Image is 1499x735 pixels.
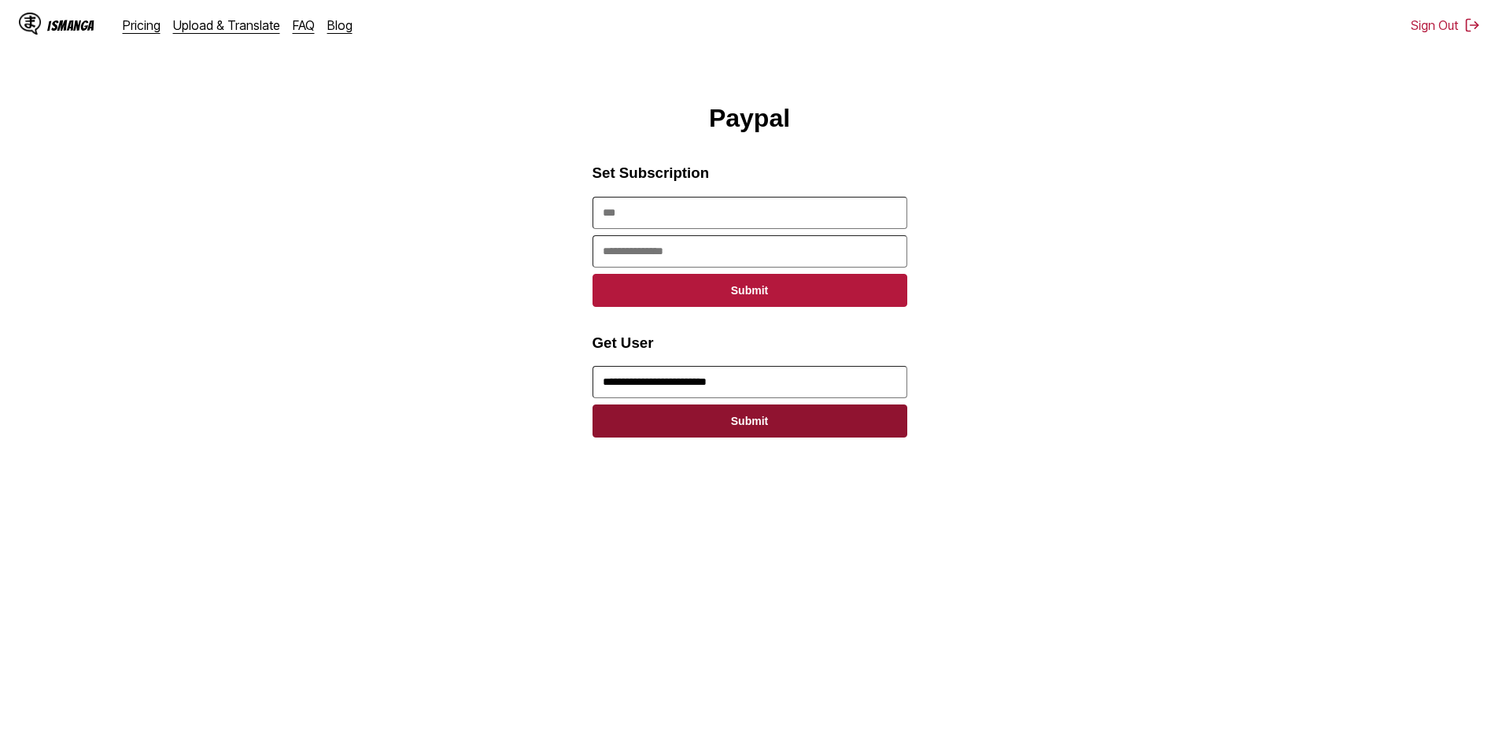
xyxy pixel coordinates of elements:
[1464,17,1480,33] img: Sign out
[593,334,907,352] h3: Get User
[123,17,161,33] a: Pricing
[19,13,123,38] a: IsManga LogoIsManga
[709,104,790,133] h1: Paypal
[593,164,907,182] h3: Set Subscription
[593,404,907,438] button: Submit
[19,13,41,35] img: IsManga Logo
[1411,17,1480,33] button: Sign Out
[173,17,280,33] a: Upload & Translate
[293,17,315,33] a: FAQ
[327,17,353,33] a: Blog
[593,274,907,307] button: Submit
[47,18,94,33] div: IsManga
